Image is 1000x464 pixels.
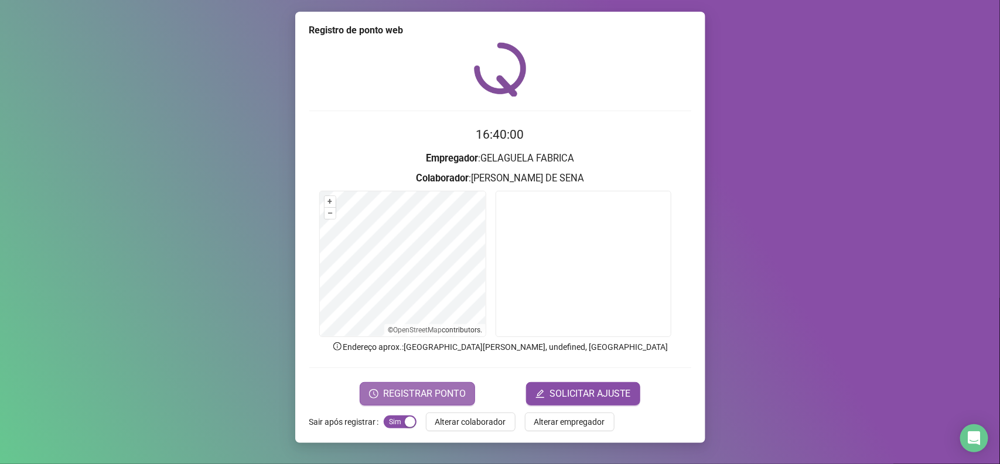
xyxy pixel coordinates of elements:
[325,196,336,207] button: +
[360,382,475,405] button: REGISTRAR PONTO
[416,173,469,184] strong: Colaborador
[309,171,691,186] h3: : [PERSON_NAME] DE SENA
[474,42,527,97] img: QRPoint
[426,413,516,431] button: Alterar colaborador
[309,341,691,353] p: Endereço aprox. : [GEOGRAPHIC_DATA][PERSON_NAME], undefined, [GEOGRAPHIC_DATA]
[550,387,631,401] span: SOLICITAR AJUSTE
[325,208,336,219] button: –
[332,341,343,352] span: info-circle
[426,153,478,164] strong: Empregador
[369,389,378,398] span: clock-circle
[476,128,524,142] time: 16:40:00
[309,23,691,37] div: Registro de ponto web
[383,387,466,401] span: REGISTRAR PONTO
[393,326,442,334] a: OpenStreetMap
[535,389,545,398] span: edit
[435,415,506,428] span: Alterar colaborador
[534,415,605,428] span: Alterar empregador
[309,151,691,166] h3: : GELAGUELA FABRICA
[525,413,615,431] button: Alterar empregador
[960,424,988,452] div: Open Intercom Messenger
[309,413,384,431] label: Sair após registrar
[526,382,640,405] button: editSOLICITAR AJUSTE
[388,326,482,334] li: © contributors.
